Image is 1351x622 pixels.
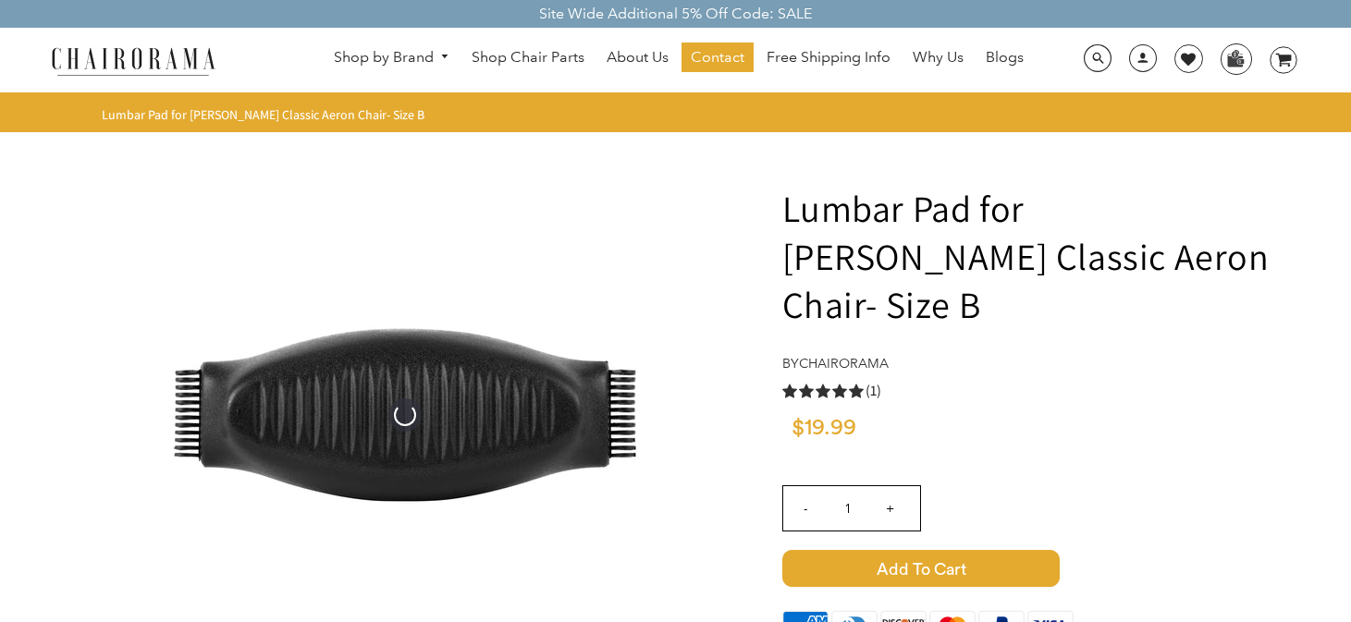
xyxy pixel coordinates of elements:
img: WhatsApp_Image_2024-07-12_at_16.23.01.webp [1222,44,1250,72]
span: About Us [607,48,669,67]
h1: Lumbar Pad for [PERSON_NAME] Classic Aeron Chair- Size B [782,184,1277,328]
nav: breadcrumbs [102,106,431,123]
a: chairorama [799,355,889,372]
a: Shop Chair Parts [462,43,594,72]
span: Blogs [986,48,1024,67]
nav: DesktopNavigation [304,43,1054,77]
input: - [783,486,828,531]
span: Why Us [913,48,964,67]
a: Blogs [976,43,1033,72]
a: Lumbar Pad for Herman Miller Classic Aeron Chair- Size B - chairorama [128,404,682,423]
span: Free Shipping Info [767,48,890,67]
span: Contact [691,48,744,67]
a: About Us [597,43,678,72]
input: + [868,486,913,531]
button: Add to Cart [782,550,1277,587]
a: Why Us [903,43,973,72]
span: Add to Cart [782,550,1060,587]
span: Shop Chair Parts [472,48,584,67]
a: Free Shipping Info [757,43,900,72]
span: Lumbar Pad for [PERSON_NAME] Classic Aeron Chair- Size B [102,106,424,123]
span: (1) [866,382,881,401]
span: $19.99 [792,417,856,439]
h4: by [782,356,1277,372]
img: chairorama [41,44,226,77]
a: Shop by Brand [325,43,460,72]
a: 5.0 rating (1 votes) [782,381,1277,400]
a: Contact [682,43,754,72]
